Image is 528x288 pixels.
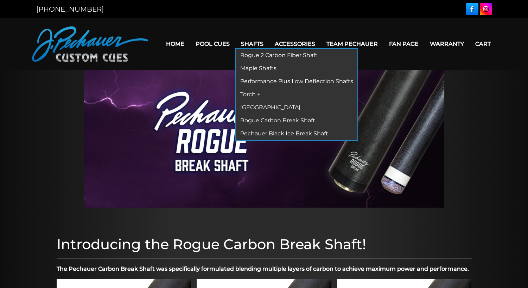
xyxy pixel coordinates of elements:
a: Cart [470,35,496,53]
a: Home [160,35,190,53]
a: Shafts [235,35,269,53]
a: Fan Page [383,35,424,53]
a: Accessories [269,35,321,53]
a: Maple Shafts [236,62,357,75]
a: Team Pechauer [321,35,383,53]
h1: Introducing the Rogue Carbon Break Shaft! [57,236,472,253]
img: Pechauer Custom Cues [32,26,148,62]
a: Performance Plus Low Deflection Shafts [236,75,357,88]
a: Rogue Carbon Break Shaft [236,114,357,127]
a: Rogue 2 Carbon Fiber Shaft [236,49,357,62]
a: Torch + [236,88,357,101]
a: [PHONE_NUMBER] [36,5,104,13]
a: [GEOGRAPHIC_DATA] [236,101,357,114]
strong: The Pechauer Carbon Break Shaft was specifically formulated blending multiple layers of carbon to... [57,265,469,272]
a: Pool Cues [190,35,235,53]
a: Pechauer Black Ice Break Shaft [236,127,357,140]
a: Warranty [424,35,470,53]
